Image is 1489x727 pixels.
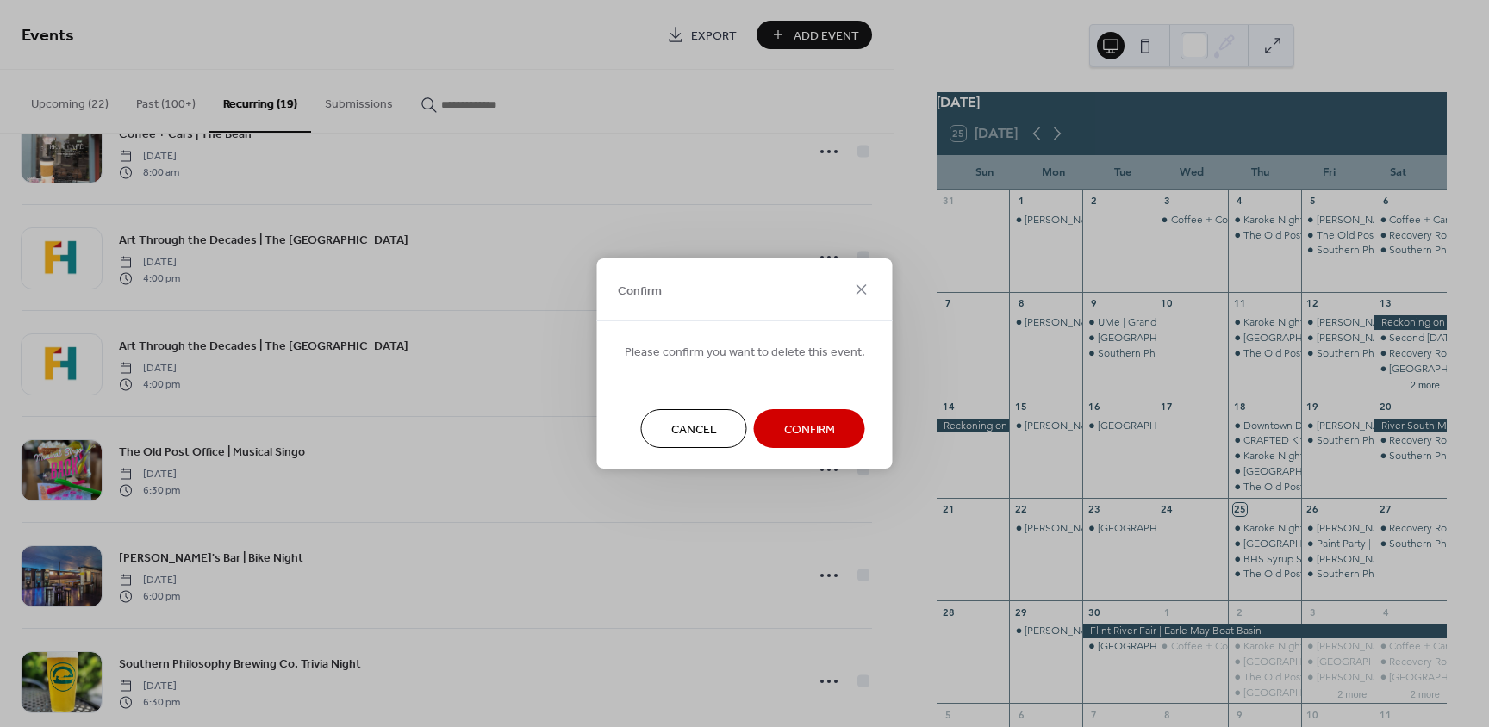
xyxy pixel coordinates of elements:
[671,421,717,439] span: Cancel
[784,421,835,439] span: Confirm
[641,409,747,448] button: Cancel
[625,344,865,362] span: Please confirm you want to delete this event.
[754,409,865,448] button: Confirm
[618,282,662,300] span: Confirm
